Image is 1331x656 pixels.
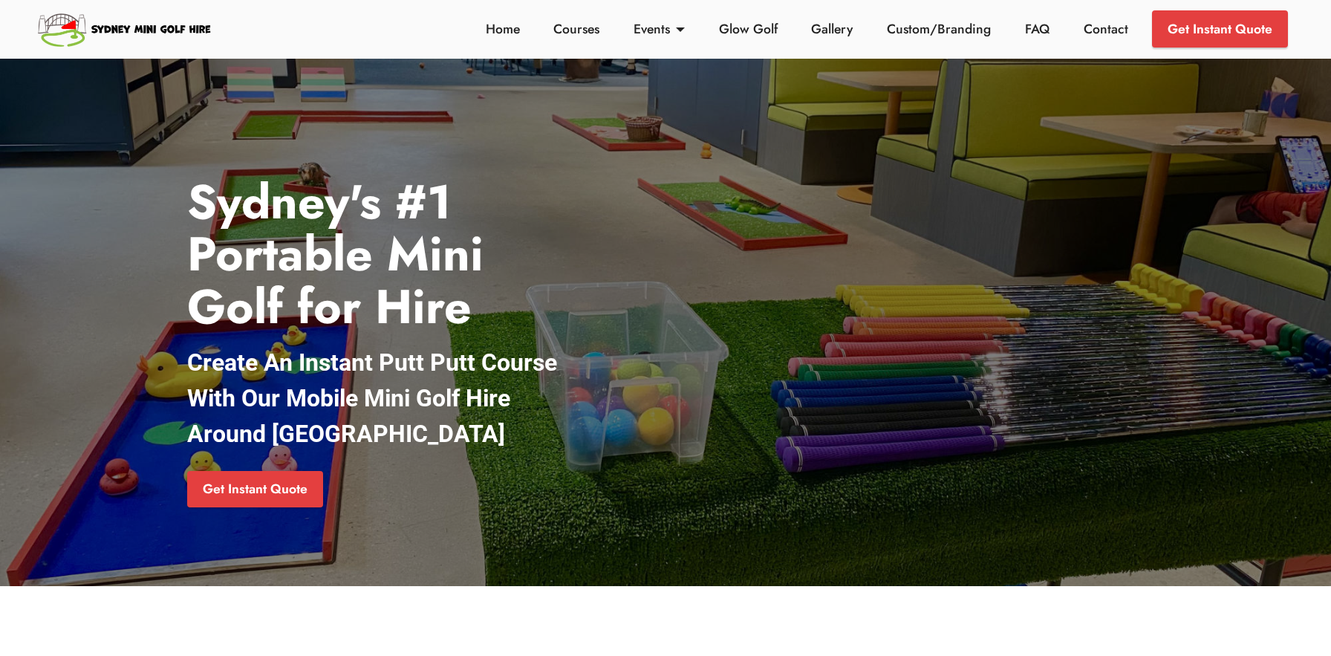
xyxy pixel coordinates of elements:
a: Home [481,19,524,39]
strong: Create An Instant Putt Putt Course With Our Mobile Mini Golf Hire Around [GEOGRAPHIC_DATA] [187,348,557,448]
strong: Sydney's #1 Portable Mini Golf for Hire [187,168,484,341]
img: Sydney Mini Golf Hire [36,7,215,51]
a: Get Instant Quote [187,471,323,508]
a: Events [630,19,689,39]
a: Custom/Branding [883,19,995,39]
a: Gallery [807,19,857,39]
a: Courses [550,19,604,39]
a: Get Instant Quote [1152,10,1288,48]
a: FAQ [1021,19,1054,39]
a: Glow Golf [715,19,781,39]
a: Contact [1079,19,1132,39]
